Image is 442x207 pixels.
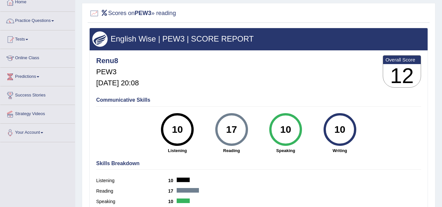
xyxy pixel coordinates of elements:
strong: Listening [154,147,202,154]
b: 17 [168,188,177,194]
a: Online Class [0,49,75,65]
strong: Speaking [262,147,310,154]
h4: Communicative Skills [96,97,421,103]
img: wings.png [92,31,108,47]
b: PEW3 [135,10,151,16]
a: Strategy Videos [0,105,75,121]
a: Your Account [0,124,75,140]
label: Listening [96,177,168,184]
b: 10 [168,199,177,204]
strong: Writing [316,147,364,154]
b: 10 [168,178,177,183]
h4: Skills Breakdown [96,161,421,166]
label: Reading [96,188,168,195]
h5: PEW3 [96,68,139,76]
div: 10 [328,116,352,143]
h3: 12 [383,64,421,88]
h3: English Wise | PEW3 | SCORE REPORT [92,35,425,43]
a: Predictions [0,68,75,84]
a: Tests [0,30,75,47]
label: Speaking [96,198,168,205]
a: Practice Questions [0,12,75,28]
h5: [DATE] 20:08 [96,79,139,87]
b: Overall Score [385,57,418,62]
h2: Scores on » reading [89,9,176,18]
div: 17 [220,116,243,143]
strong: Reading [208,147,256,154]
a: Success Stories [0,86,75,103]
div: 10 [274,116,298,143]
h4: Renu8 [96,57,139,65]
div: 10 [166,116,189,143]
